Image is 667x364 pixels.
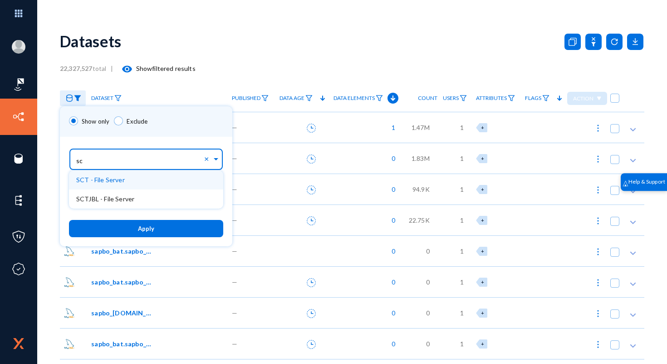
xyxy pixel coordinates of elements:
span: Clear all [204,155,212,164]
span: SCTJBL - File Server [76,195,134,203]
span: Exclude [127,118,147,125]
span: Show only [82,118,109,125]
button: Apply [69,220,223,237]
ng-dropdown-panel: Options list [69,170,223,209]
span: SCT - File Server [76,176,125,184]
span: Apply [138,225,154,233]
